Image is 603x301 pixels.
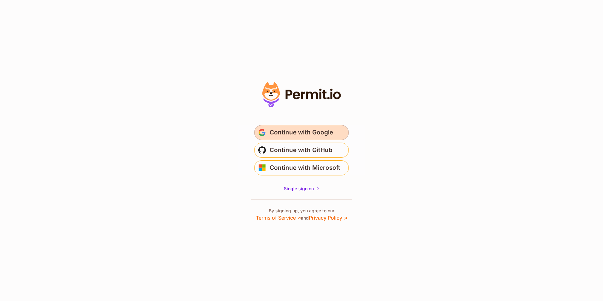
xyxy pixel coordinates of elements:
button: Continue with Microsoft [254,160,349,175]
span: Continue with GitHub [270,145,332,155]
a: Single sign on -> [284,186,319,192]
a: Privacy Policy ↗ [309,215,347,221]
span: Continue with Microsoft [270,163,340,173]
span: Continue with Google [270,127,333,138]
p: By signing up, you agree to our and [256,208,347,221]
button: Continue with Google [254,125,349,140]
button: Continue with GitHub [254,143,349,158]
a: Terms of Service ↗ [256,215,301,221]
span: Single sign on -> [284,186,319,191]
